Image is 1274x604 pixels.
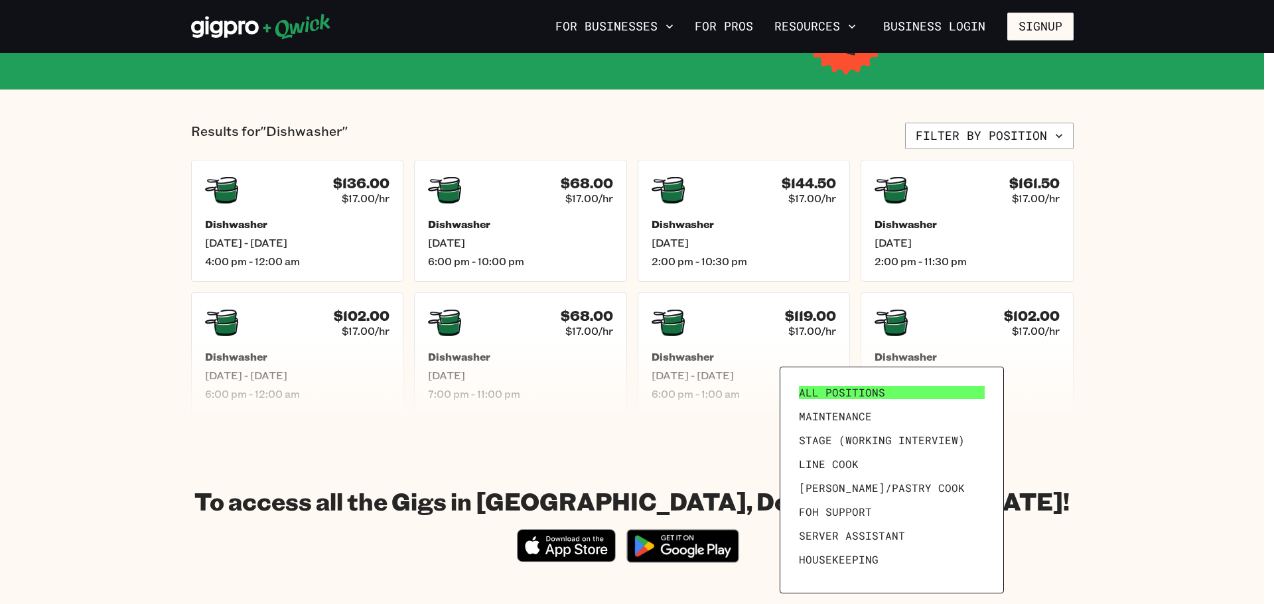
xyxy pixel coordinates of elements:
[799,577,859,590] span: Prep Cook
[799,481,965,495] span: [PERSON_NAME]/Pastry Cook
[799,553,879,566] span: Housekeeping
[799,410,872,423] span: Maintenance
[799,457,859,471] span: Line Cook
[794,381,990,579] ul: Filter by position
[799,386,885,399] span: All Positions
[799,505,872,518] span: FOH Support
[799,529,905,542] span: Server Assistant
[799,434,965,447] span: Stage (working interview)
